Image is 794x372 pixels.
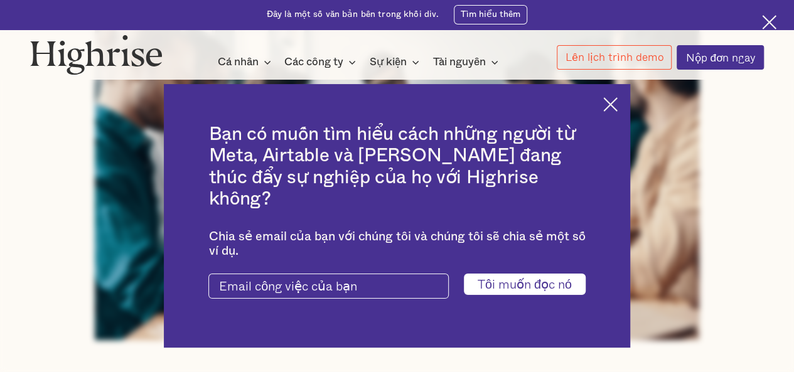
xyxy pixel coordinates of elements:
[433,55,502,70] div: Tài nguyên
[454,5,528,24] a: Tìm hiểu thêm
[218,55,275,70] div: Cá nhân
[370,55,423,70] div: Sự kiện
[464,274,585,295] input: Tôi muốn đọc nó
[208,125,575,208] font: Bạn có muốn tìm hiểu cách những người từ Meta, Airtable và [PERSON_NAME] đang thúc đẩy sự nghiệp ...
[370,56,407,67] font: Sự kiện
[284,56,343,67] font: Các công ty
[677,45,764,70] a: Nộp đơn ngay
[208,274,449,298] input: Email công việc của bạn
[218,56,259,67] font: Cá nhân
[557,45,672,70] a: Lên lịch trình demo
[284,55,360,70] div: Các công ty
[208,230,585,257] font: Chia sẻ email của bạn với chúng tôi và chúng tôi sẽ chia sẻ một số ví dụ.
[603,97,618,112] img: Biểu tượng chữ thập
[461,10,520,19] font: Tìm hiểu thêm
[566,48,663,65] font: Lên lịch trình demo
[267,10,439,19] font: Đây là một số văn bản bên trong khối div.
[762,15,776,29] img: Biểu tượng chữ thập
[433,56,486,67] font: Tài nguyên
[685,49,756,66] font: Nộp đơn ngay
[30,35,163,75] img: Logo tòa nhà cao tầng
[208,274,585,298] form: current-ascender-blog-article-modal-form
